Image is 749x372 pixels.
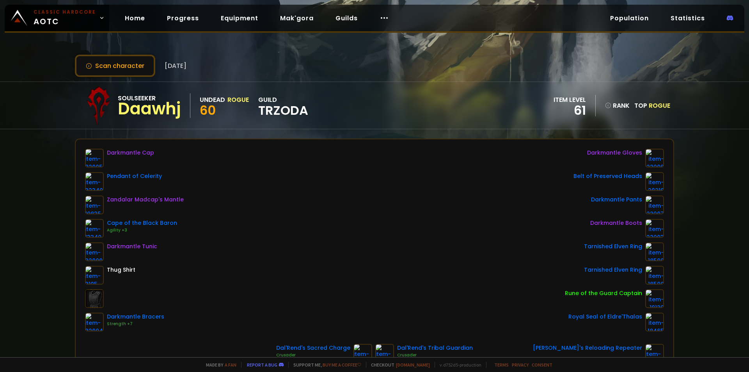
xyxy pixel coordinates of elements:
img: item-18500 [645,242,664,261]
img: item-2105 [85,266,104,285]
img: item-22006 [645,149,664,167]
div: Daawhj [118,103,181,115]
img: item-22003 [645,219,664,238]
img: item-19835 [85,196,104,214]
a: Consent [532,362,552,368]
a: Classic HardcoreAOTC [5,5,109,31]
div: Darkmantle Pants [591,196,642,204]
a: Guilds [329,10,364,26]
span: Made by [201,362,236,368]
div: Undead [200,95,225,105]
div: Dal'Rend's Tribal Guardian [397,344,473,352]
div: Tarnished Elven Ring [584,266,642,274]
div: Crusader [276,352,350,358]
a: a fan [225,362,236,368]
a: Progress [161,10,205,26]
div: Pendant of Celerity [107,172,162,180]
div: rank [605,101,630,110]
div: item level [554,95,586,105]
div: 61 [554,105,586,116]
img: item-22004 [85,313,104,331]
div: Agility +3 [107,227,177,233]
a: Mak'gora [274,10,320,26]
span: v. d752d5 - production [435,362,481,368]
div: Darkmantle Gloves [587,149,642,157]
div: Darkmantle Boots [590,219,642,227]
div: Darkmantle Tunic [107,242,157,251]
img: item-19120 [645,289,664,308]
span: Checkout [366,362,430,368]
a: Home [119,10,151,26]
img: item-18465 [645,313,664,331]
img: item-22005 [85,149,104,167]
img: item-20216 [645,172,664,191]
img: item-22009 [85,242,104,261]
div: Zandalar Madcap's Mantle [107,196,184,204]
a: Statistics [664,10,711,26]
div: Tarnished Elven Ring [584,242,642,251]
div: Rune of the Guard Captain [565,289,642,297]
span: Support me, [288,362,361,368]
div: Darkmantle Cap [107,149,154,157]
img: item-22347 [645,344,664,363]
img: item-18500 [645,266,664,285]
div: Strength +7 [107,321,164,327]
div: Royal Seal of Eldre'Thalas [568,313,642,321]
div: Darkmantle Bracers [107,313,164,321]
a: Privacy [512,362,529,368]
a: Population [604,10,655,26]
div: Crusader [397,352,473,358]
div: Rogue [227,95,249,105]
div: Cape of the Black Baron [107,219,177,227]
div: Thug Shirt [107,266,135,274]
img: item-13340 [85,219,104,238]
span: [DATE] [165,61,186,71]
img: item-12939 [375,344,394,363]
a: Equipment [215,10,264,26]
div: [PERSON_NAME]'s Reloading Repeater [533,344,642,352]
div: Belt of Preserved Heads [573,172,642,180]
span: TRZODA [258,105,308,116]
div: Dal'Rend's Sacred Charge [276,344,350,352]
span: 60 [200,101,216,119]
a: Terms [494,362,509,368]
a: [DOMAIN_NAME] [396,362,430,368]
a: Report a bug [247,362,277,368]
div: Top [634,101,670,110]
div: Soulseeker [118,93,181,103]
div: guild [258,95,308,116]
small: Classic Hardcore [34,9,96,16]
img: item-22340 [85,172,104,191]
button: Scan character [75,55,155,77]
a: Buy me a coffee [323,362,361,368]
span: AOTC [34,9,96,27]
img: item-22007 [645,196,664,214]
img: item-12940 [353,344,372,363]
span: Rogue [649,101,670,110]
